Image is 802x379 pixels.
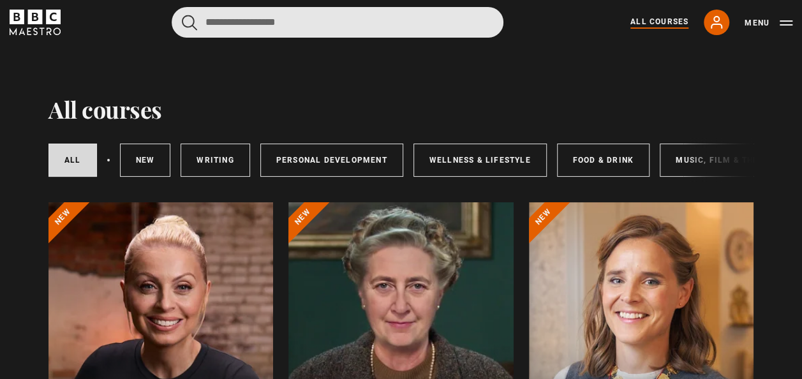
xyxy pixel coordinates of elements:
[182,15,197,31] button: Submit the search query
[745,17,792,29] button: Toggle navigation
[181,144,249,177] a: Writing
[413,144,547,177] a: Wellness & Lifestyle
[120,144,171,177] a: New
[660,144,796,177] a: Music, Film & Theatre
[260,144,403,177] a: Personal Development
[630,16,688,29] a: All Courses
[557,144,650,177] a: Food & Drink
[172,7,503,38] input: Search
[10,10,61,35] svg: BBC Maestro
[48,96,162,123] h1: All courses
[48,144,97,177] a: All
